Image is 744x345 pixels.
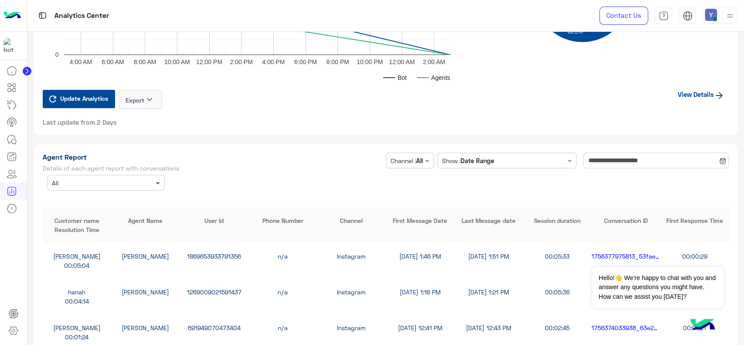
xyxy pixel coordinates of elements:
div: 1756376133253_dda92a92-c137-439b-a34a-843cb732ec31 [591,287,660,297]
div: Instagram [317,287,385,297]
div: [DATE] 12:41 PM [386,323,454,332]
div: User Id [180,216,248,225]
div: 00:04:14 [43,297,111,306]
img: 317874714732967 [3,38,19,54]
div: 00:01:24 [43,332,111,342]
i: keyboard_arrow_down [144,94,155,105]
span: Last update from 2 Days [43,118,117,126]
text: 6:00 PM [294,58,316,65]
div: [DATE] 1:21 PM [454,287,523,297]
img: userImage [705,9,717,21]
a: View Details [673,86,729,102]
div: First Response Time [660,216,729,225]
div: Instagram [317,323,385,332]
div: 691949070473404 [180,323,248,332]
div: hanah [43,287,111,297]
span: Hello!👋 We're happy to chat with you and answer any questions you might have. How can we assist y... [592,267,723,308]
h1: Agent Report [43,153,383,161]
div: Resolution Time [43,225,111,234]
span: Update Analytics [58,92,110,104]
text: Agents [431,74,450,81]
div: 00:05:33 [523,252,591,261]
text: 8:00 PM [326,58,349,65]
a: tab [655,7,672,25]
text: Bot [397,74,407,81]
div: 00:02:45 [523,323,591,332]
text: 0 [55,51,58,58]
button: Update Analytics [43,90,115,108]
text: 4:00 PM [262,58,285,65]
div: 1756374033938_63e2263f-2fb8-4dff-84d2-680b7b581b75 [591,323,660,332]
div: Channel [317,216,385,225]
text: 60.2% [567,29,582,35]
button: Exportkeyboard_arrow_down [119,90,162,109]
text: 4:00 AM [69,58,92,65]
div: [PERSON_NAME] [111,252,180,261]
div: Agent Name [111,216,180,225]
div: [DATE] 1:46 PM [386,252,454,261]
text: 6:00 AM [102,58,124,65]
div: Customer name [43,216,111,225]
div: Phone Number [248,216,317,225]
img: Logo [3,7,21,25]
text: 8:00 AM [133,58,156,65]
img: tab [683,11,693,21]
text: 12:00 PM [196,58,222,65]
text: 10:00 PM [357,58,383,65]
div: Last Message date [454,216,523,225]
h5: Details of each agent report with conversations [43,165,383,172]
div: 00:01:21 [660,323,729,332]
div: n/a [248,252,317,261]
div: 1869653933791356 [180,252,248,261]
p: Analytics Center [54,10,109,22]
div: Instagram [317,252,385,261]
div: Session duration [523,216,591,225]
img: tab [37,10,48,21]
div: [PERSON_NAME] [111,287,180,297]
div: [DATE] 1:51 PM [454,252,523,261]
div: n/a [248,323,317,332]
div: Conversation ID [591,216,660,225]
div: [DATE] 12:43 PM [454,323,523,332]
div: First Message Date [386,216,454,225]
text: 10:00 AM [164,58,190,65]
text: 2:00 PM [230,58,252,65]
div: 1756377975813_53fae1dc-bda3-4710-9b58-34378088fa09 [591,252,660,261]
a: Contact Us [599,7,648,25]
img: hulul-logo.png [687,310,718,341]
div: [DATE] 1:16 PM [386,287,454,297]
div: [PERSON_NAME] [43,323,111,332]
text: 2:00 AM [422,58,445,65]
img: profile [724,10,735,21]
text: 12:00 AM [389,58,414,65]
div: [PERSON_NAME] [43,252,111,261]
div: 00:05:36 [523,287,591,297]
div: [PERSON_NAME] [111,323,180,332]
img: tab [659,11,669,21]
div: 00:05:04 [43,261,111,270]
div: 1269009021591437 [180,287,248,297]
div: n/a [248,287,317,297]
